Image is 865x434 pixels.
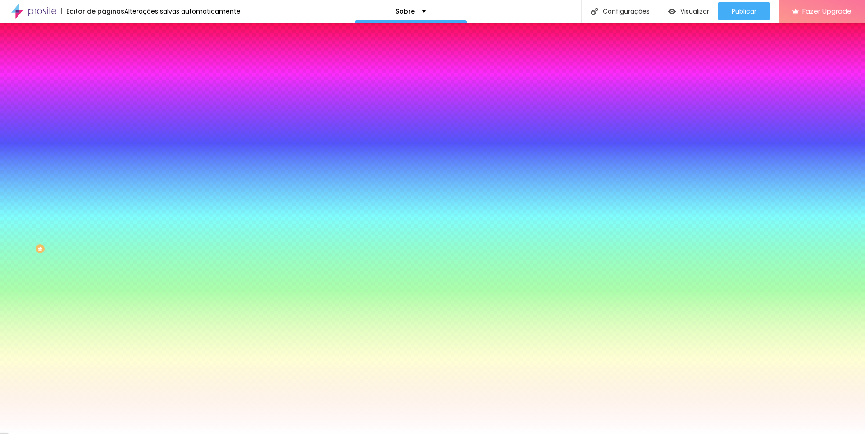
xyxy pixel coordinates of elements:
button: Publicar [718,2,770,20]
span: Publicar [732,8,756,15]
img: view-1.svg [668,8,676,15]
span: Visualizar [680,8,709,15]
div: Editor de páginas [61,8,124,14]
div: Alterações salvas automaticamente [124,8,241,14]
img: Icone [591,8,598,15]
p: Sobre [396,8,415,14]
span: Fazer Upgrade [802,7,851,15]
button: Visualizar [659,2,718,20]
